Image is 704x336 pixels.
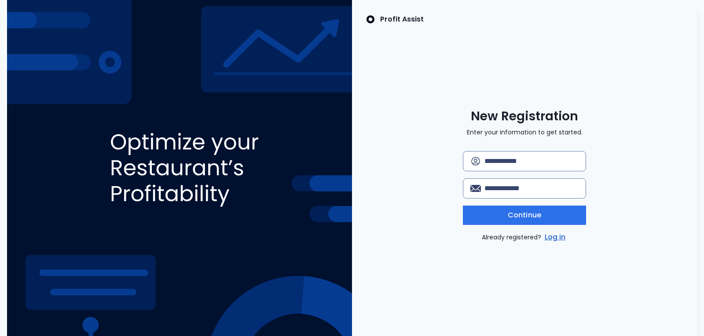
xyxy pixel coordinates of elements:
[463,206,586,225] button: Continue
[380,14,424,25] p: Profit Assist
[482,232,568,242] p: Already registered?
[508,210,541,220] span: Continue
[467,128,583,137] p: Enter your information to get started.
[543,232,568,242] a: Log in
[471,108,578,124] span: New Registration
[366,14,375,25] img: SpotOn Logo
